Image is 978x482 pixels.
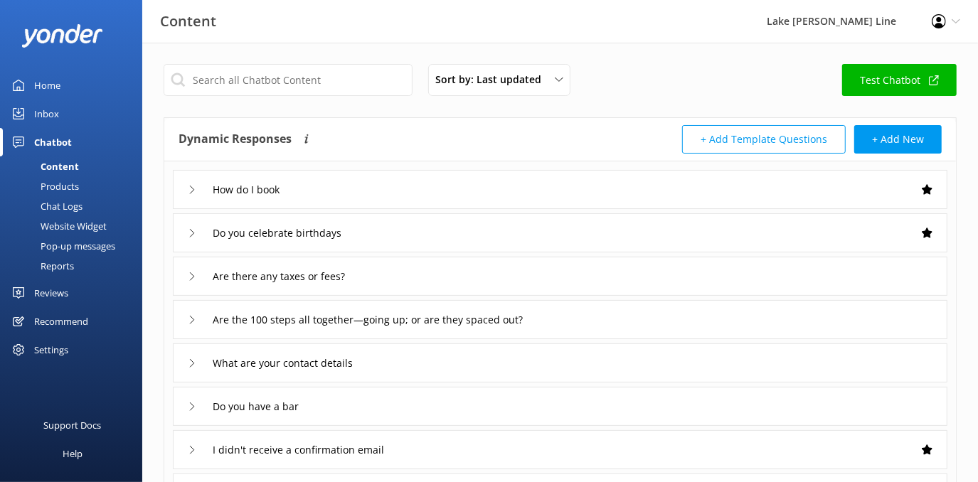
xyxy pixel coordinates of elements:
[9,236,142,256] a: Pop-up messages
[34,71,60,100] div: Home
[44,411,102,439] div: Support Docs
[34,336,68,364] div: Settings
[842,64,957,96] a: Test Chatbot
[21,24,103,48] img: yonder-white-logo.png
[682,125,846,154] button: + Add Template Questions
[164,64,413,96] input: Search all Chatbot Content
[9,216,107,236] div: Website Widget
[9,216,142,236] a: Website Widget
[9,156,142,176] a: Content
[9,236,115,256] div: Pop-up messages
[9,196,142,216] a: Chat Logs
[9,196,83,216] div: Chat Logs
[160,10,216,33] h3: Content
[179,125,292,154] h4: Dynamic Responses
[34,307,88,336] div: Recommend
[9,176,142,196] a: Products
[63,439,83,468] div: Help
[9,256,142,276] a: Reports
[34,100,59,128] div: Inbox
[9,176,79,196] div: Products
[34,128,72,156] div: Chatbot
[9,156,79,176] div: Content
[854,125,942,154] button: + Add New
[435,72,550,87] span: Sort by: Last updated
[9,256,74,276] div: Reports
[34,279,68,307] div: Reviews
